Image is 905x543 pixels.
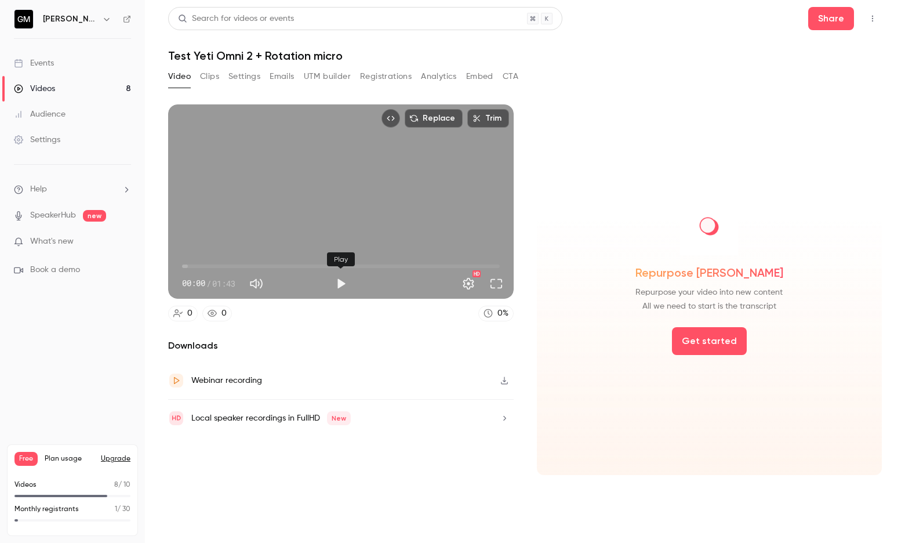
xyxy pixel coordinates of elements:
[178,13,294,25] div: Search for videos or events
[14,504,79,515] p: Monthly registrants
[43,13,97,25] h6: [PERSON_NAME]
[168,339,514,353] h2: Downloads
[168,49,882,63] h1: Test Yeti Omni 2 + Rotation micro
[473,270,481,277] div: HD
[191,411,351,425] div: Local speaker recordings in FullHD
[360,67,412,86] button: Registrations
[329,272,352,295] button: Play
[497,307,508,320] div: 0 %
[200,67,219,86] button: Clips
[14,10,33,28] img: Guillaume Mariteau
[327,411,351,425] span: New
[635,285,783,313] span: Repurpose your video into new content All we need to start is the transcript
[168,67,191,86] button: Video
[30,209,76,222] a: SpeakerHub
[14,108,66,120] div: Audience
[466,67,493,86] button: Embed
[14,57,54,69] div: Events
[114,480,130,490] p: / 10
[117,237,131,247] iframe: Noticeable Trigger
[14,134,60,146] div: Settings
[30,236,74,248] span: What's new
[182,277,205,289] span: 00:00
[635,265,783,281] span: Repurpose [PERSON_NAME]
[30,264,80,276] span: Book a demo
[381,109,400,128] button: Embed video
[14,83,55,95] div: Videos
[187,307,192,320] div: 0
[191,374,262,388] div: Webinar recording
[182,277,235,289] div: 00:00
[327,252,355,266] div: Play
[14,452,38,466] span: Free
[168,306,198,321] a: 0
[503,67,518,86] button: CTA
[206,277,211,289] span: /
[114,482,118,488] span: 8
[467,109,509,128] button: Trim
[228,67,260,86] button: Settings
[115,506,117,513] span: 1
[101,454,130,464] button: Upgrade
[221,307,227,320] div: 0
[83,210,106,222] span: new
[808,7,854,30] button: Share
[863,9,882,28] button: Top Bar Actions
[457,272,480,295] button: Settings
[245,272,268,295] button: Mute
[270,67,294,86] button: Emails
[304,67,351,86] button: UTM builder
[30,183,47,196] span: Help
[672,327,747,355] button: Get started
[405,109,463,128] button: Replace
[212,277,235,289] span: 01:43
[421,67,457,86] button: Analytics
[485,272,508,295] button: Full screen
[14,480,37,490] p: Videos
[14,183,131,196] li: help-dropdown-opener
[115,504,130,515] p: / 30
[478,306,514,321] a: 0%
[45,454,94,464] span: Plan usage
[202,306,232,321] a: 0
